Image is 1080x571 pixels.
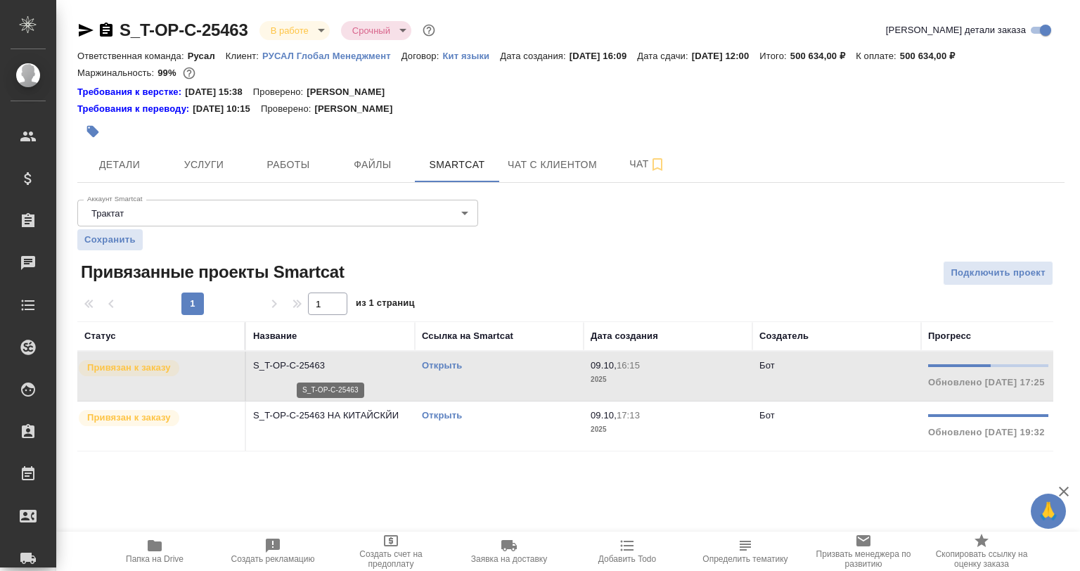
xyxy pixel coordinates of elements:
[77,116,108,147] button: Добавить тэг
[900,51,965,61] p: 500 634,00 ₽
[87,207,128,219] button: Трактат
[77,22,94,39] button: Скопировать ссылку для ЯМессенджера
[77,85,185,99] a: Требования к верстке:
[856,51,900,61] p: К оплате:
[790,51,856,61] p: 500 634,00 ₽
[759,51,790,61] p: Итого:
[617,410,640,421] p: 17:13
[261,102,315,116] p: Проверено:
[943,261,1053,285] button: Подключить проект
[77,68,157,78] p: Маржинальность:
[951,265,1046,281] span: Подключить проект
[86,156,153,174] span: Детали
[759,329,809,343] div: Создатель
[87,361,171,375] p: Привязан к заказу
[226,51,262,61] p: Клиент:
[255,156,322,174] span: Работы
[77,102,193,116] a: Требования к переводу:
[614,155,681,173] span: Чат
[262,51,401,61] p: РУСАЛ Глобал Менеджмент
[500,51,569,61] p: Дата создания:
[591,373,745,387] p: 2025
[759,360,775,371] p: Бот
[77,261,345,283] span: Привязанные проекты Smartcat
[77,51,188,61] p: Ответственная команда:
[508,156,597,174] span: Чат с клиентом
[77,229,143,250] button: Сохранить
[759,410,775,421] p: Бот
[253,329,297,343] div: Название
[423,156,491,174] span: Smartcat
[307,85,395,99] p: [PERSON_NAME]
[591,423,745,437] p: 2025
[339,156,406,174] span: Файлы
[253,359,408,373] p: S_T-OP-C-25463
[262,49,401,61] a: РУСАЛ Глобал Менеджмент
[591,360,617,371] p: 09.10,
[591,329,658,343] div: Дата создания
[77,102,193,116] div: Нажми, чтобы открыть папку с инструкцией
[442,49,500,61] a: Кит языки
[591,410,617,421] p: 09.10,
[185,85,253,99] p: [DATE] 15:38
[259,21,330,40] div: В работе
[422,329,513,343] div: Ссылка на Smartcat
[98,22,115,39] button: Скопировать ссылку
[637,51,691,61] p: Дата сдачи:
[422,360,462,371] a: Открыть
[401,51,443,61] p: Договор:
[1031,494,1066,529] button: 🙏
[157,68,179,78] p: 99%
[253,85,307,99] p: Проверено:
[420,21,438,39] button: Доп статусы указывают на важность/срочность заказа
[348,25,394,37] button: Срочный
[266,25,313,37] button: В работе
[1036,496,1060,526] span: 🙏
[422,410,462,421] a: Открыть
[928,427,1045,437] span: Обновлено [DATE] 19:32
[314,102,403,116] p: [PERSON_NAME]
[87,411,171,425] p: Привязан к заказу
[692,51,760,61] p: [DATE] 12:00
[570,51,638,61] p: [DATE] 16:09
[77,85,185,99] div: Нажми, чтобы открыть папку с инструкцией
[170,156,238,174] span: Услуги
[188,51,226,61] p: Русал
[253,409,408,423] p: S_T-OP-C-25463 НА КИТАЙСКЙИ
[77,200,478,226] div: Трактат
[886,23,1026,37] span: [PERSON_NAME] детали заказа
[617,360,640,371] p: 16:15
[928,377,1045,387] span: Обновлено [DATE] 17:25
[84,329,116,343] div: Статус
[341,21,411,40] div: В работе
[84,233,136,247] span: Сохранить
[193,102,261,116] p: [DATE] 10:15
[180,64,198,82] button: 2884.80 RUB;
[442,51,500,61] p: Кит языки
[928,329,971,343] div: Прогресс
[356,295,415,315] span: из 1 страниц
[120,20,248,39] a: S_T-OP-C-25463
